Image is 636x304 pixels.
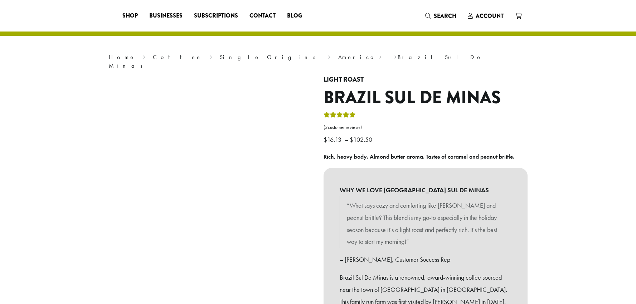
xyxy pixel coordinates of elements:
span: $ [350,135,353,144]
span: › [328,50,330,62]
h1: Brazil Sul De Minas [324,87,528,108]
a: Coffee [153,53,202,61]
span: › [143,50,145,62]
h4: Light Roast [324,76,528,84]
span: Businesses [149,11,183,20]
span: › [394,50,397,62]
span: Subscriptions [194,11,238,20]
p: – [PERSON_NAME], Customer Success Rep [340,254,511,266]
a: Subscriptions [188,10,244,21]
span: Account [476,12,504,20]
span: Contact [249,11,276,20]
span: – [345,135,348,144]
b: Rich, heavy body. Almond butter aroma. Tastes of caramel and peanut brittle. [324,153,514,160]
a: Search [419,10,462,22]
a: Account [462,10,509,22]
a: Single Origins [220,53,320,61]
span: Blog [287,11,302,20]
b: WHY WE LOVE [GEOGRAPHIC_DATA] SUL DE MINAS [340,184,511,196]
div: Rated 5.00 out of 5 [324,111,356,121]
a: Blog [281,10,308,21]
a: (3customer reviews) [324,124,528,131]
span: $ [324,135,327,144]
a: Contact [244,10,281,21]
bdi: 102.50 [350,135,374,144]
span: Search [434,12,456,20]
span: › [210,50,212,62]
a: Home [109,53,135,61]
span: 3 [325,124,328,130]
a: Businesses [144,10,188,21]
a: Americas [338,53,387,61]
nav: Breadcrumb [109,53,528,70]
bdi: 16.13 [324,135,343,144]
p: “What says cozy and comforting like [PERSON_NAME] and peanut brittle? This blend is my go-to espe... [347,199,504,248]
span: Shop [122,11,138,20]
a: Shop [117,10,144,21]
